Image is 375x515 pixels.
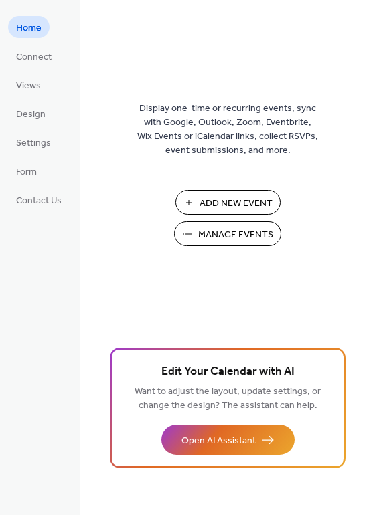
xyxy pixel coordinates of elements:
span: Views [16,79,41,93]
span: Design [16,108,46,122]
a: Home [8,16,50,38]
a: Contact Us [8,189,70,211]
span: Contact Us [16,194,62,208]
a: Design [8,102,54,124]
span: Connect [16,50,52,64]
a: Views [8,74,49,96]
a: Connect [8,45,60,67]
a: Form [8,160,45,182]
span: Home [16,21,42,35]
span: Edit Your Calendar with AI [161,363,295,381]
span: Display one-time or recurring events, sync with Google, Outlook, Zoom, Eventbrite, Wix Events or ... [137,102,318,158]
a: Settings [8,131,59,153]
button: Open AI Assistant [161,425,295,455]
span: Manage Events [198,228,273,242]
button: Manage Events [174,221,281,246]
button: Add New Event [175,190,281,215]
span: Settings [16,136,51,150]
span: Add New Event [200,197,273,211]
span: Open AI Assistant [181,434,256,448]
span: Form [16,165,37,179]
span: Want to adjust the layout, update settings, or change the design? The assistant can help. [135,383,321,415]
